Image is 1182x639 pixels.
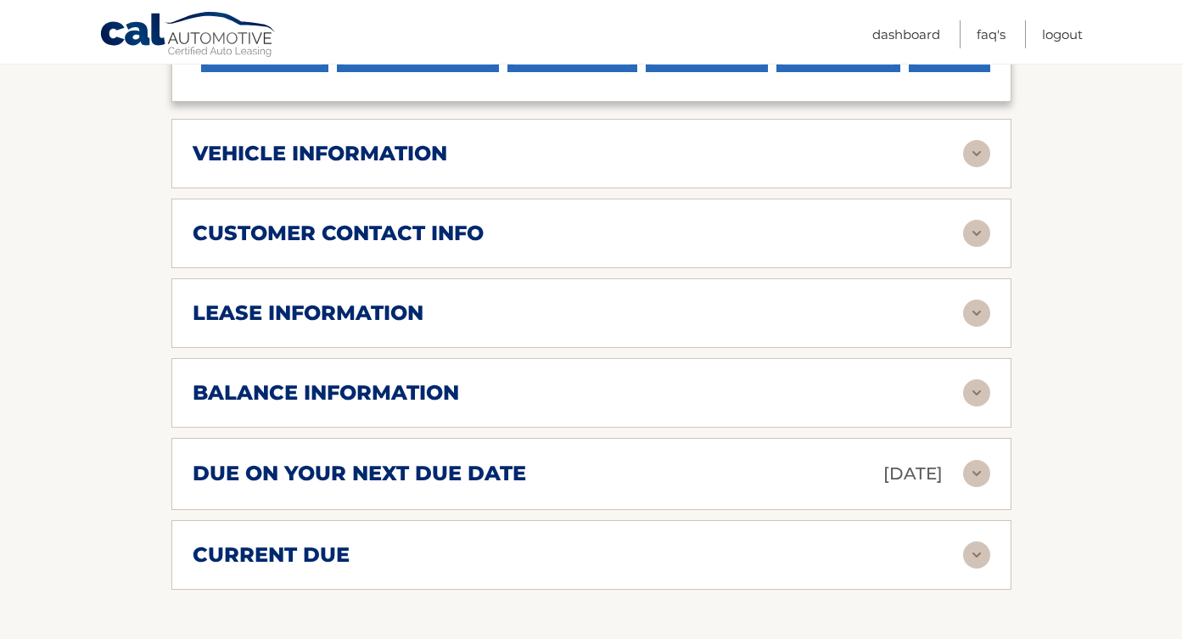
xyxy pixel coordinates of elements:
[963,460,990,487] img: accordion-rest.svg
[883,459,943,489] p: [DATE]
[963,140,990,167] img: accordion-rest.svg
[963,220,990,247] img: accordion-rest.svg
[99,11,277,60] a: Cal Automotive
[872,20,940,48] a: Dashboard
[977,20,1006,48] a: FAQ's
[193,221,484,246] h2: customer contact info
[963,541,990,569] img: accordion-rest.svg
[193,300,423,326] h2: lease information
[963,379,990,406] img: accordion-rest.svg
[1042,20,1083,48] a: Logout
[193,461,526,486] h2: due on your next due date
[193,141,447,166] h2: vehicle information
[963,300,990,327] img: accordion-rest.svg
[193,380,459,406] h2: balance information
[193,542,350,568] h2: current due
